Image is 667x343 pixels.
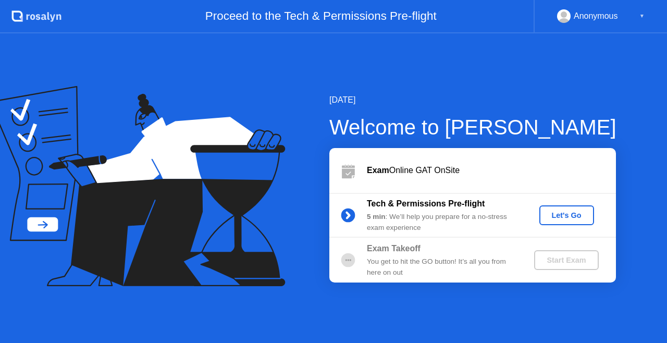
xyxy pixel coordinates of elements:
b: Exam Takeoff [367,244,421,253]
div: Let's Go [544,211,590,219]
button: Start Exam [534,250,598,270]
b: Tech & Permissions Pre-flight [367,199,485,208]
button: Let's Go [539,205,594,225]
b: Exam [367,166,389,175]
div: Online GAT OnSite [367,164,616,177]
div: Anonymous [574,9,618,23]
div: Start Exam [538,256,594,264]
div: Welcome to [PERSON_NAME] [329,112,616,143]
div: : We’ll help you prepare for a no-stress exam experience [367,212,517,233]
div: [DATE] [329,94,616,106]
div: ▼ [639,9,645,23]
b: 5 min [367,213,386,220]
div: You get to hit the GO button! It’s all you from here on out [367,256,517,278]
